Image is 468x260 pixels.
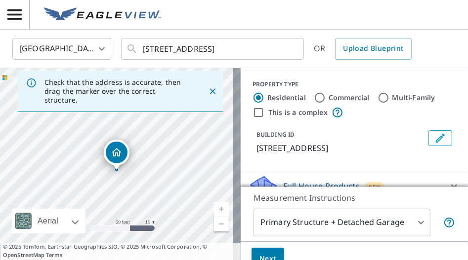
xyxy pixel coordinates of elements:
a: Current Level 19, Zoom Out [214,217,229,231]
div: Aerial [12,209,85,233]
img: EV Logo [44,7,161,22]
button: Edit building 1 [428,130,452,146]
div: Full House ProductsNew [249,174,460,198]
span: © 2025 TomTom, Earthstar Geographics SIO, © 2025 Microsoft Corporation, © [3,243,238,259]
label: Residential [267,93,306,103]
div: Aerial [35,209,61,233]
p: [STREET_ADDRESS] [256,142,425,154]
span: New [369,183,381,191]
div: OR [314,38,412,60]
input: Search by address or latitude-longitude [143,35,284,63]
button: Close [206,85,219,98]
p: Full House Products [283,180,360,192]
label: Multi-Family [392,93,435,103]
span: Upload Blueprint [343,42,403,55]
p: Measurement Instructions [254,192,455,204]
div: Dropped pin, building 1, Residential property, 1801 9th St Anacortes, WA 98221 [104,140,129,170]
a: EV Logo [38,1,167,28]
a: Terms [46,251,62,259]
a: Upload Blueprint [335,38,411,60]
a: OpenStreetMap [3,251,44,259]
span: Your report will include the primary structure and a detached garage if one exists. [443,217,455,228]
p: BUILDING ID [256,130,295,139]
a: Current Level 19, Zoom In [214,202,229,217]
label: This is a complex [268,108,328,117]
label: Commercial [329,93,370,103]
div: Primary Structure + Detached Garage [254,209,430,236]
p: Check that the address is accurate, then drag the marker over the correct structure. [44,78,190,105]
div: PROPERTY TYPE [253,80,456,89]
div: [GEOGRAPHIC_DATA] [12,35,111,63]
